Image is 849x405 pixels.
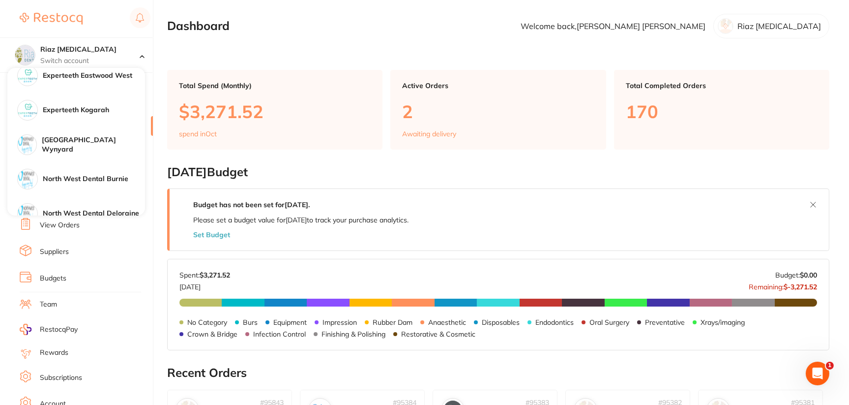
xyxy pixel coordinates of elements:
p: Please set a budget value for [DATE] to track your purchase analytics. [193,216,409,224]
iframe: Intercom live chat [806,362,829,385]
a: View Orders [40,220,80,230]
h4: Experteeth Eastwood West [43,71,145,81]
a: Total Completed Orders170 [614,70,829,150]
p: Infection Control [253,330,306,338]
p: [DATE] [179,279,230,291]
p: Endodontics [535,318,574,326]
a: Rewards [40,348,68,358]
h4: North West Dental Deloraine [43,209,145,218]
p: Switch account [40,56,140,66]
h2: Recent Orders [167,366,829,380]
p: spend in Oct [179,130,217,138]
a: Team [40,300,57,310]
h4: [GEOGRAPHIC_DATA] Wynyard [42,135,145,155]
p: Disposables [482,318,520,326]
a: Restocq Logo [20,7,83,30]
h4: North West Dental Burnie [43,174,145,184]
img: North West Dental Deloraine [18,204,37,223]
p: $3,271.52 [179,101,371,122]
h4: Experteeth Kogarah [43,105,145,115]
p: Total Completed Orders [626,82,818,90]
p: Rubber Dam [373,318,412,326]
p: Remaining: [749,279,817,291]
img: North West Dental Burnie [18,169,37,189]
p: Riaz [MEDICAL_DATA] [737,22,821,31]
img: Riaz Dental Surgery [15,45,35,65]
strong: $-3,271.52 [784,282,817,291]
p: Spent: [179,271,230,279]
p: Preventative [645,318,685,326]
img: Restocq Logo [20,13,83,25]
p: Anaesthetic [428,318,466,326]
img: Experteeth Kogarah [18,100,37,120]
img: North West Dental Wynyard [18,135,36,154]
strong: $3,271.52 [200,271,230,280]
a: RestocqPay [20,324,78,335]
img: Experteeth Eastwood West [18,66,37,86]
p: Awaiting delivery [402,130,456,138]
a: Suppliers [40,247,69,257]
p: Total Spend (Monthly) [179,82,371,90]
p: Restorative & Cosmetic [401,330,475,338]
strong: Budget has not been set for [DATE] . [193,200,310,209]
p: Active Orders [402,82,594,90]
p: Welcome back, [PERSON_NAME] [PERSON_NAME] [521,22,705,31]
h4: Riaz Dental Surgery [40,45,140,55]
p: Oral Surgery [589,318,629,326]
strong: $0.00 [800,271,817,280]
p: Crown & Bridge [187,330,237,338]
p: Burs [243,318,258,326]
a: Active Orders2Awaiting delivery [390,70,606,150]
span: 1 [826,362,834,370]
span: RestocqPay [40,325,78,335]
a: Total Spend (Monthly)$3,271.52spend inOct [167,70,382,150]
h2: Dashboard [167,19,230,33]
a: Subscriptions [40,373,82,383]
p: 170 [626,101,818,122]
img: RestocqPay [20,324,31,335]
p: No Category [187,318,227,326]
p: Finishing & Polishing [322,330,385,338]
h2: [DATE] Budget [167,165,829,179]
p: Equipment [273,318,307,326]
p: 2 [402,101,594,122]
p: Impression [322,318,357,326]
p: Xrays/imaging [701,318,745,326]
button: Set Budget [193,231,230,239]
a: Budgets [40,274,66,283]
p: Budget: [775,271,817,279]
